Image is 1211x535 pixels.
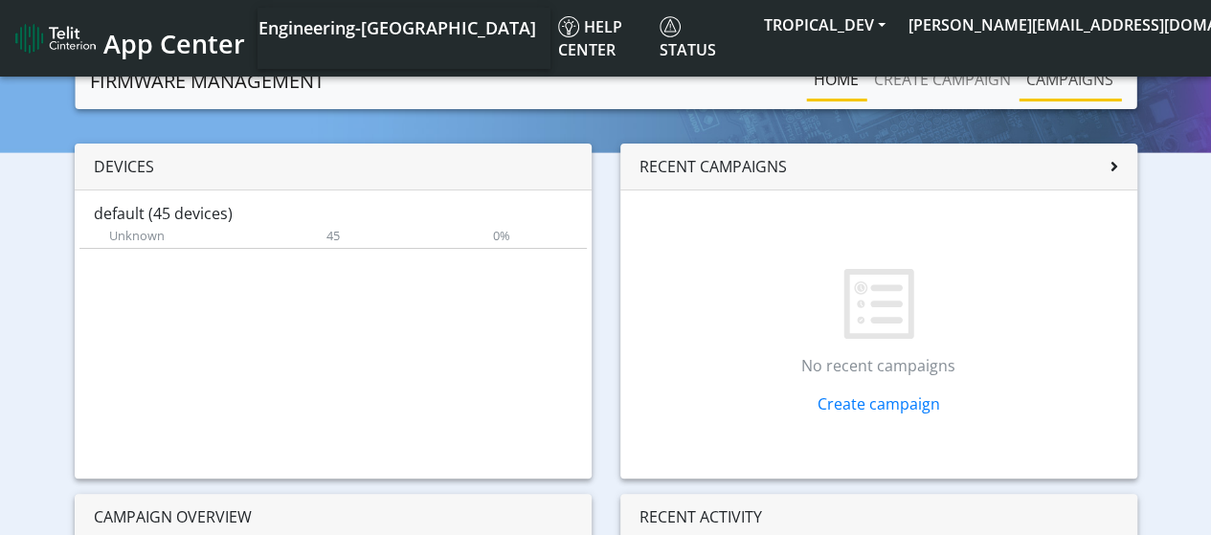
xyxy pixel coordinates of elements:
[98,247,179,264] span: Current version
[558,16,579,37] img: knowledge.svg
[15,23,96,54] img: logo-telit-cinterion-gw-new.png
[312,247,352,264] span: Devices
[818,216,940,339] img: No recent campaigns
[75,144,592,190] div: Devices
[558,16,622,60] span: Help center
[79,202,587,225] div: default (45 devices)
[550,8,652,69] a: Help center
[660,16,681,37] img: status.svg
[652,8,752,69] a: Status
[646,354,1111,377] p: No recent campaigns
[806,60,866,99] a: Home
[660,16,716,60] span: Status
[440,247,563,264] span: Connected in past week
[493,227,510,244] span: 0%
[90,62,325,100] a: Firmware management
[866,60,1019,99] a: Create campaign
[109,227,165,244] span: Unknown
[325,227,339,244] span: 45
[103,26,245,61] span: App Center
[818,393,940,414] a: Create campaign
[15,18,242,59] a: App Center
[752,8,897,42] button: TROPICAL_DEV
[620,144,1137,190] div: Recent campaigns
[258,16,536,39] span: Engineering-[GEOGRAPHIC_DATA]
[1019,60,1121,99] a: Campaigns
[258,8,535,46] a: Your current platform instance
